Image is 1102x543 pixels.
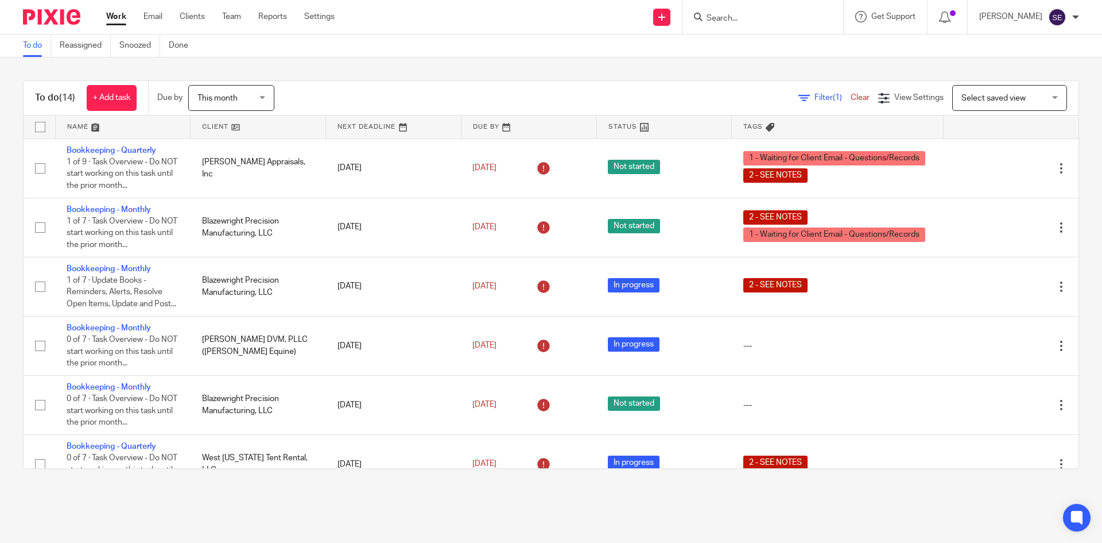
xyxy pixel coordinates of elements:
span: (14) [59,93,75,102]
span: 2 - SEE NOTES [743,456,808,470]
td: [PERSON_NAME] Appraisals, Inc [191,138,326,198]
h1: To do [35,92,75,104]
span: 2 - SEE NOTES [743,210,808,225]
td: [DATE] [326,434,461,494]
span: This month [197,94,238,102]
a: Bookkeeping - Quarterly [67,442,156,450]
a: Bookkeeping - Monthly [67,265,151,273]
p: [PERSON_NAME] [979,11,1042,22]
td: West [US_STATE] Tent Rental, LLC [191,434,326,494]
span: 1 of 7 · Task Overview - Do NOT start working on this task until the prior month... [67,217,177,249]
span: 2 - SEE NOTES [743,168,808,183]
td: [DATE] [326,138,461,198]
a: Bookkeeping - Quarterly [67,147,156,155]
span: 1 of 7 · Update Books - Reminders, Alerts, Resolve Open Items, Update and Post... [67,276,176,308]
img: Pixie [23,9,80,25]
a: Clients [180,11,205,22]
a: Email [143,11,162,22]
div: --- [743,399,932,411]
span: Not started [608,396,660,411]
a: Done [169,34,197,57]
a: Bookkeeping - Monthly [67,206,151,214]
span: 0 of 7 · Task Overview - Do NOT start working on this task until the prior month... [67,336,177,367]
span: Not started [608,219,660,233]
a: To do [23,34,51,57]
span: 1 of 9 · Task Overview - Do NOT start working on this task until the prior month... [67,158,177,190]
span: In progress [608,456,659,470]
img: svg%3E [1048,8,1066,26]
span: View Settings [894,94,944,102]
a: + Add task [87,85,137,111]
span: [DATE] [472,164,496,172]
span: 1 - Waiting for Client Email - Questions/Records [743,151,925,165]
a: Team [222,11,241,22]
span: Get Support [871,13,915,21]
a: Bookkeeping - Monthly [67,324,151,332]
span: 1 - Waiting for Client Email - Questions/Records [743,228,925,242]
span: [DATE] [472,401,496,409]
span: [DATE] [472,460,496,468]
a: Reassigned [60,34,111,57]
span: Select saved view [961,94,1026,102]
div: --- [743,340,932,352]
span: Not started [608,160,660,174]
input: Search [705,14,809,24]
span: [DATE] [472,223,496,231]
a: Work [106,11,126,22]
a: Snoozed [119,34,160,57]
a: Clear [851,94,870,102]
td: Blazewright Precision Manufacturing, LLC [191,375,326,434]
span: 2 - SEE NOTES [743,278,808,292]
td: [DATE] [326,316,461,375]
span: [DATE] [472,341,496,349]
td: [PERSON_NAME] DVM, PLLC ([PERSON_NAME] Equine) [191,316,326,375]
span: Filter [814,94,851,102]
span: In progress [608,278,659,292]
td: [DATE] [326,257,461,316]
span: Tags [743,124,763,130]
a: Reports [258,11,287,22]
a: Bookkeeping - Monthly [67,383,151,391]
td: [DATE] [326,198,461,257]
td: [DATE] [326,375,461,434]
span: [DATE] [472,282,496,290]
td: Blazewright Precision Manufacturing, LLC [191,198,326,257]
span: 0 of 7 · Task Overview - Do NOT start working on this task until the prior month... [67,395,177,426]
span: 0 of 7 · Task Overview - Do NOT start working on this task until the prior month... [67,454,177,486]
a: Settings [304,11,335,22]
span: In progress [608,337,659,352]
td: Blazewright Precision Manufacturing, LLC [191,257,326,316]
p: Due by [157,92,183,103]
span: (1) [833,94,842,102]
